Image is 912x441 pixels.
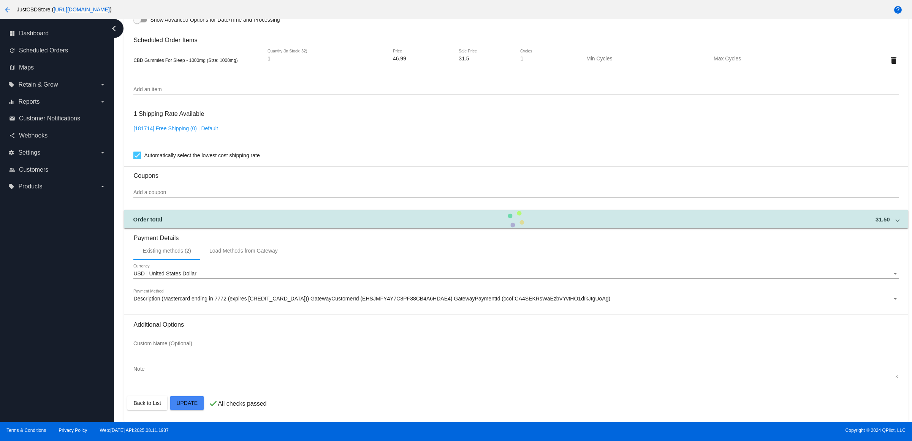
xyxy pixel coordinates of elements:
i: people_outline [9,167,15,173]
i: chevron_left [108,22,120,35]
i: arrow_drop_down [100,82,106,88]
i: arrow_drop_down [100,99,106,105]
span: Maps [19,64,34,71]
mat-icon: arrow_back [3,5,12,14]
input: Custom Name (Optional) [133,341,202,347]
a: share Webhooks [9,130,106,142]
a: update Scheduled Orders [9,44,106,57]
input: Sale Price [459,56,509,62]
mat-select: Currency [133,271,898,277]
a: map Maps [9,62,106,74]
span: Back to List [133,400,161,406]
h3: Scheduled Order Items [133,31,898,44]
a: Web:[DATE] API:2025.08.11.1937 [100,428,169,433]
h3: 1 Shipping Rate Available [133,106,204,122]
span: Scheduled Orders [19,47,68,54]
span: Show Advanced Options for Date/Time and Processing [150,16,280,24]
a: Terms & Conditions [6,428,46,433]
input: Max Cycles [714,56,782,62]
i: settings [8,150,14,156]
a: people_outline Customers [9,164,106,176]
input: Cycles [520,56,575,62]
input: Price [393,56,448,62]
p: All checks passed [218,400,266,407]
input: Add an item [133,87,898,93]
mat-select: Payment Method [133,296,898,302]
button: Back to List [127,396,167,410]
h3: Coupons [133,166,898,179]
i: email [9,115,15,122]
i: arrow_drop_down [100,183,106,190]
i: arrow_drop_down [100,150,106,156]
span: Automatically select the lowest cost shipping rate [144,151,260,160]
span: Customer Notifications [19,115,80,122]
span: Customers [19,166,48,173]
span: Update [176,400,198,406]
h3: Additional Options [133,321,898,328]
mat-icon: check [209,399,218,408]
a: dashboard Dashboard [9,27,106,40]
i: dashboard [9,30,15,36]
i: update [9,47,15,54]
span: Webhooks [19,132,47,139]
span: Reports [18,98,40,105]
span: Retain & Grow [18,81,58,88]
span: Copyright © 2024 QPilot, LLC [462,428,906,433]
span: Description (Mastercard ending in 7772 (expires [CREDIT_CARD_DATA])) GatewayCustomerId (EHSJMFY4Y... [133,296,610,302]
button: Update [170,396,204,410]
span: Settings [18,149,40,156]
a: email Customer Notifications [9,112,106,125]
a: [181714] Free Shipping (0) | Default [133,125,218,131]
div: Existing methods (2) [142,248,191,254]
a: [URL][DOMAIN_NAME] [54,6,110,13]
span: CBD Gummies For Sleep - 1000mg (Size: 1000mg) [133,58,237,63]
div: Load Methods from Gateway [209,248,278,254]
input: Min Cycles [586,56,655,62]
input: Quantity (In Stock: 32) [268,56,336,62]
i: share [9,133,15,139]
i: local_offer [8,183,14,190]
a: Privacy Policy [59,428,87,433]
i: local_offer [8,82,14,88]
span: JustCBDStore ( ) [17,6,112,13]
h3: Payment Details [133,229,898,242]
span: Dashboard [19,30,49,37]
i: equalizer [8,99,14,105]
span: Products [18,183,42,190]
span: USD | United States Dollar [133,270,196,277]
i: map [9,65,15,71]
mat-icon: delete [889,56,898,65]
mat-icon: help [893,5,902,14]
input: Add a coupon [133,190,898,196]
